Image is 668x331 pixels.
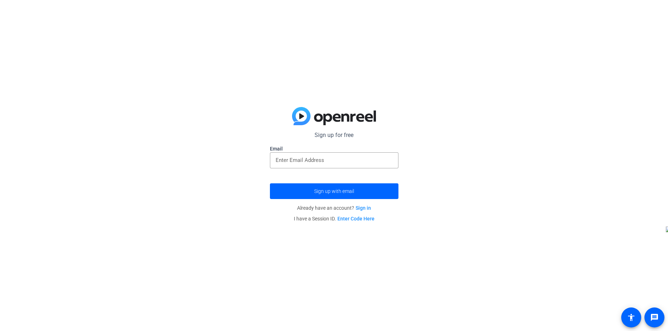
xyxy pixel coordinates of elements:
span: Already have an account? [297,205,371,211]
button: Sign up with email [270,183,398,199]
label: Email [270,145,398,152]
a: Enter Code Here [337,216,375,221]
mat-icon: message [650,313,659,322]
img: blue-gradient.svg [292,107,376,126]
span: I have a Session ID. [294,216,375,221]
a: Sign in [356,205,371,211]
mat-icon: accessibility [627,313,636,322]
input: Enter Email Address [276,156,393,164]
p: Sign up for free [270,131,398,139]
